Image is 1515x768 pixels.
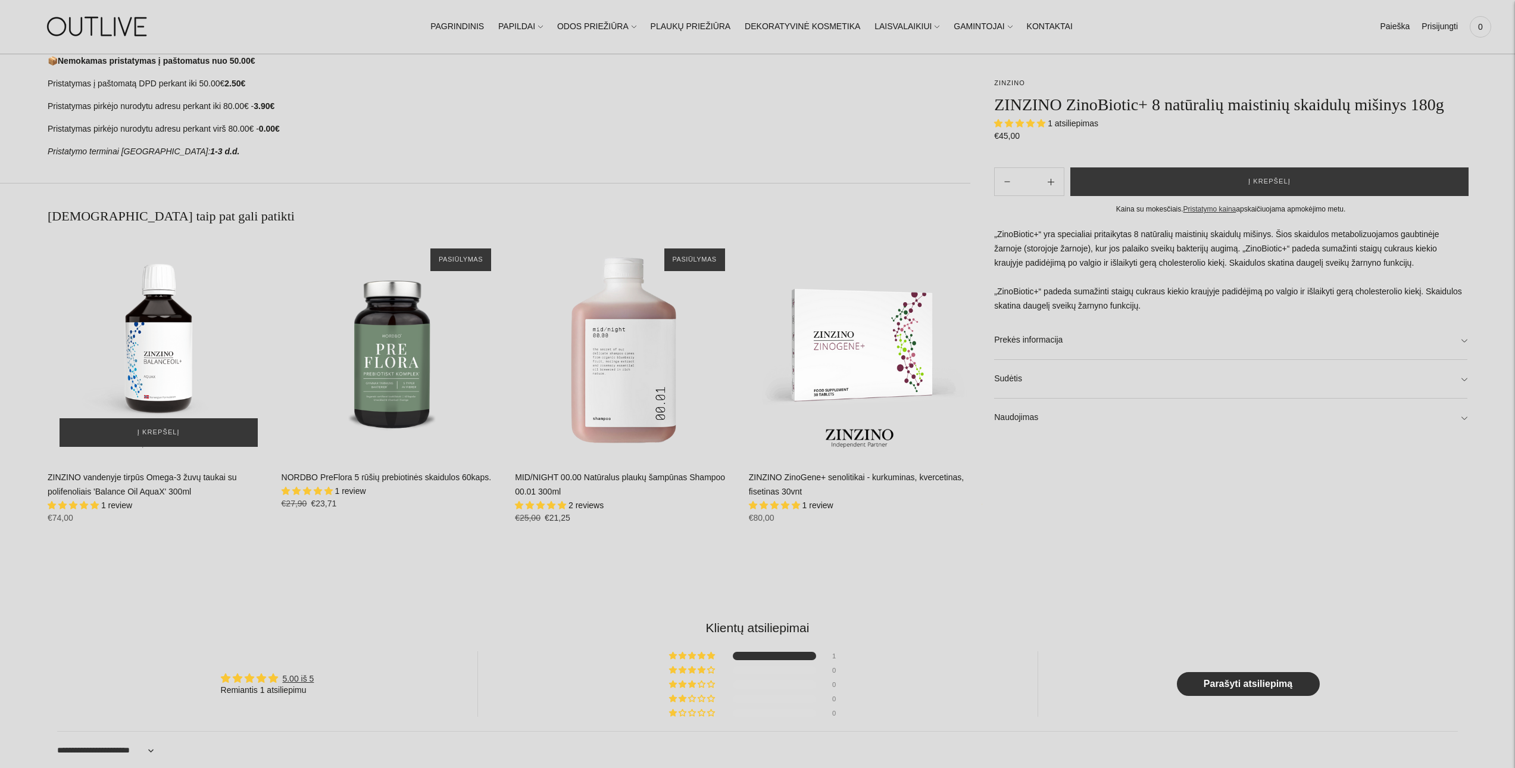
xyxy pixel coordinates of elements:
select: Sort dropdown [57,736,157,765]
strong: Nemokamas pristatymas į paštomatus nuo 50.00€ [58,56,255,66]
span: 1 atsiliepimas [1048,119,1098,128]
a: Sudėtis [994,360,1467,398]
h2: [DEMOGRAPHIC_DATA] taip pat gali patikti [48,207,970,225]
s: €25,00 [515,513,541,523]
h1: ZINZINO ZinoBiotic+ 8 natūralių maistinių skaidulų mišinys 180g [994,94,1467,115]
input: Product quantity [1020,173,1038,191]
p: Pristatymas pirkėjo nurodytu adresu perkant virš 80.00€ - [48,122,970,136]
a: ZINZINO [994,79,1025,86]
div: 1 [832,652,846,660]
a: MID/NIGHT 00.00 Natūralus plaukų šampūnas Shampoo 00.01 300ml [515,472,725,496]
span: 2 reviews [568,500,604,510]
p: „ZinoBiotic+“ yra specialiai pritaikytas 8 natūralių maistinių skaidulų mišinys. Šios skaidulos m... [994,228,1467,313]
span: 5.00 stars [994,119,1048,128]
span: 5.00 stars [48,500,101,510]
a: NORDBO PreFlora 5 rūšių prebiotinės skaidulos 60kaps. [282,237,504,459]
a: NORDBO PreFlora 5 rūšių prebiotinės skaidulos 60kaps. [282,472,492,482]
span: 1 review [802,500,833,510]
a: 0 [1470,14,1491,40]
a: ZINZINO vandenyje tirpūs Omega-3 žuvų taukai su polifenoliais 'Balance Oil AquaX' 300ml [48,472,236,496]
a: Naudojimas [994,399,1467,437]
h2: Klientų atsiliepimai [57,619,1458,636]
a: PAPILDAI [498,14,543,40]
a: PLAUKŲ PRIEŽIŪRA [651,14,731,40]
div: 100% (1) reviews with 5 star rating [669,652,717,660]
span: 1 review [101,500,132,510]
span: 5.00 stars [749,500,802,510]
a: ZINZINO ZinoGene+ senolitikai - kurkuminas, kvercetinas, fisetinas 30vnt [749,237,971,459]
strong: 2.50€ [224,79,245,88]
a: Paieška [1380,14,1410,40]
a: DEKORATYVINĖ KOSMETIKA [745,14,860,40]
span: €74,00 [48,513,73,523]
strong: 0.00€ [259,124,280,133]
a: 5.00 iš 5 [282,674,314,683]
s: €27,90 [282,499,307,508]
span: Į krepšelį [138,427,180,439]
div: Kaina su mokesčiais. apskaičiuojama apmokėjimo metu. [994,203,1467,216]
a: ZINZINO ZinoGene+ senolitikai - kurkuminas, kvercetinas, fisetinas 30vnt [749,472,964,496]
a: GAMINTOJAI [954,14,1012,40]
button: Subtract product quantity [1038,167,1064,196]
p: Pristatymas į paštomatą DPD perkant iki 50.00€ [48,77,970,91]
a: LAISVALAIKIUI [874,14,939,40]
img: OUTLIVE [24,6,173,47]
div: Remiantis 1 atsiliepimu [221,685,314,697]
a: Parašyti atsiliepimą [1177,672,1320,696]
a: Prekės informacija [994,321,1467,359]
a: KONTAKTAI [1027,14,1073,40]
a: Pristatymo kaina [1183,205,1236,213]
a: MID/NIGHT 00.00 Natūralus plaukų šampūnas Shampoo 00.01 300ml [515,237,737,459]
em: Pristatymo terminai [GEOGRAPHIC_DATA]: [48,147,210,156]
span: €21,25 [545,513,570,523]
button: Į krepšelį [60,418,258,447]
strong: 3.90€ [254,101,274,111]
span: 5.00 stars [515,500,568,510]
div: Average rating is 5.00 stars [221,671,314,685]
span: Į krepšelį [1248,176,1291,188]
a: ZINZINO vandenyje tirpūs Omega-3 žuvų taukai su polifenoliais 'Balance Oil AquaX' 300ml [48,237,270,459]
span: 1 review [335,486,366,496]
span: €23,71 [311,499,336,508]
a: Prisijungti [1422,14,1458,40]
p: 📦 [48,54,970,69]
a: ODOS PRIEŽIŪRA [557,14,636,40]
span: €45,00 [994,131,1020,141]
a: PAGRINDINIS [430,14,484,40]
strong: 1-3 d.d. [210,147,239,156]
button: Į krepšelį [1070,167,1469,196]
p: Pristatymas pirkėjo nurodytu adresu perkant iki 80.00€ - [48,100,970,114]
button: Add product quantity [995,167,1020,196]
span: €80,00 [749,513,774,523]
span: 0 [1472,18,1489,35]
span: 5.00 stars [282,486,335,496]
